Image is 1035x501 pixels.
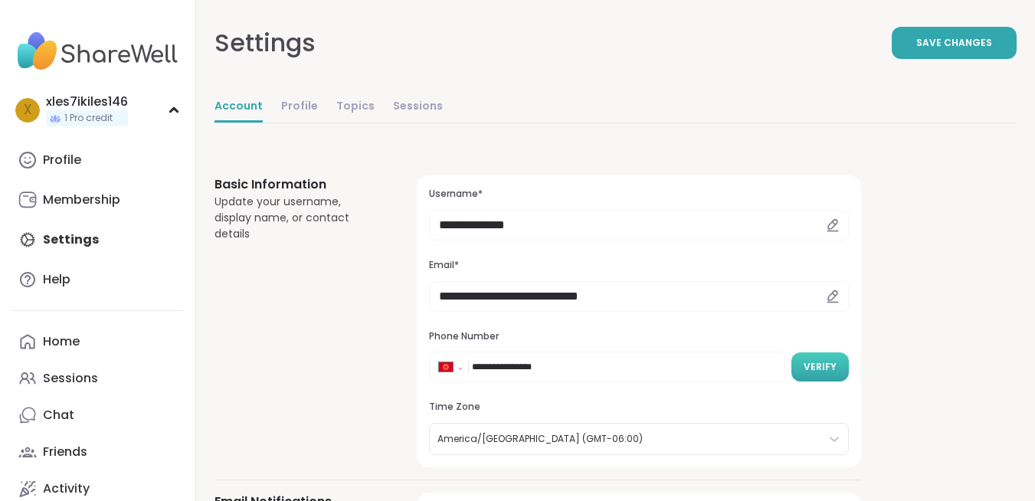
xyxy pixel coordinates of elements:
h3: Email* [429,259,849,272]
span: Save Changes [916,36,992,50]
a: Home [12,323,183,360]
a: Help [12,261,183,298]
div: Help [43,271,70,288]
div: Friends [43,444,87,460]
div: Chat [43,407,74,424]
button: Verify [791,352,849,381]
a: Sessions [12,360,183,397]
h3: Username* [429,188,849,201]
a: Membership [12,182,183,218]
a: Account [215,92,263,123]
a: Friends [12,434,183,470]
a: Sessions [393,92,443,123]
span: x [24,100,32,120]
div: Settings [215,25,316,61]
div: Membership [43,192,120,208]
div: Update your username, display name, or contact details [215,194,380,242]
div: Home [43,333,80,350]
div: xles7ikiles146 [46,93,128,110]
a: Chat [12,397,183,434]
div: Profile [43,152,81,169]
button: Save Changes [892,27,1017,59]
span: 1 Pro credit [64,112,113,125]
img: ShareWell Nav Logo [12,25,183,78]
a: Profile [281,92,318,123]
div: Activity [43,480,90,497]
h3: Basic Information [215,175,380,194]
a: Topics [336,92,375,123]
div: Sessions [43,370,98,387]
h3: Time Zone [429,401,849,414]
span: Verify [804,360,837,374]
a: Profile [12,142,183,178]
h3: Phone Number [429,330,849,343]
